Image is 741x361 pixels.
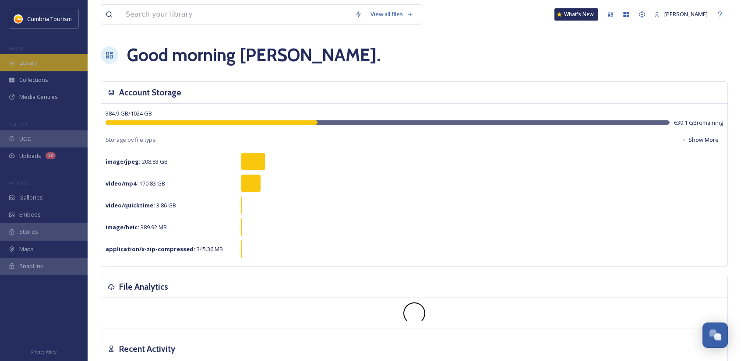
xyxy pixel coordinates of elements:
[31,346,56,357] a: Privacy Policy
[664,10,708,18] span: [PERSON_NAME]
[106,245,223,253] span: 345.36 MB
[19,135,31,143] span: UGC
[119,86,181,99] h3: Account Storage
[554,8,598,21] a: What's New
[27,15,72,23] span: Cumbria Tourism
[31,349,56,355] span: Privacy Policy
[702,322,728,348] button: Open Chat
[19,262,43,270] span: SnapLink
[19,210,41,219] span: Embeds
[650,6,712,23] a: [PERSON_NAME]
[46,152,56,159] div: 10
[106,201,155,209] strong: video/quicktime :
[19,228,38,236] span: Stories
[106,136,156,144] span: Storage by file type
[9,45,24,52] span: MEDIA
[106,179,138,187] strong: video/mp4 :
[19,193,43,202] span: Galleries
[9,121,28,128] span: COLLECT
[19,245,34,253] span: Maps
[366,6,417,23] a: View all files
[106,158,168,165] span: 208.83 GB
[106,245,195,253] strong: application/x-zip-compressed :
[106,109,152,117] span: 384.9 GB / 1024 GB
[677,131,723,148] button: Show More
[19,93,58,101] span: Media Centres
[127,42,381,68] h1: Good morning [PERSON_NAME] .
[19,59,37,67] span: Library
[674,119,723,127] span: 639.1 GB remaining
[14,14,23,23] img: images.jpg
[121,5,350,24] input: Search your library
[119,280,168,293] h3: File Analytics
[106,158,141,165] strong: image/jpeg :
[106,223,139,231] strong: image/heic :
[106,223,167,231] span: 389.92 MB
[119,343,175,355] h3: Recent Activity
[106,201,176,209] span: 3.86 GB
[106,179,165,187] span: 170.83 GB
[19,152,41,160] span: Uploads
[19,76,48,84] span: Collections
[9,180,29,186] span: WIDGETS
